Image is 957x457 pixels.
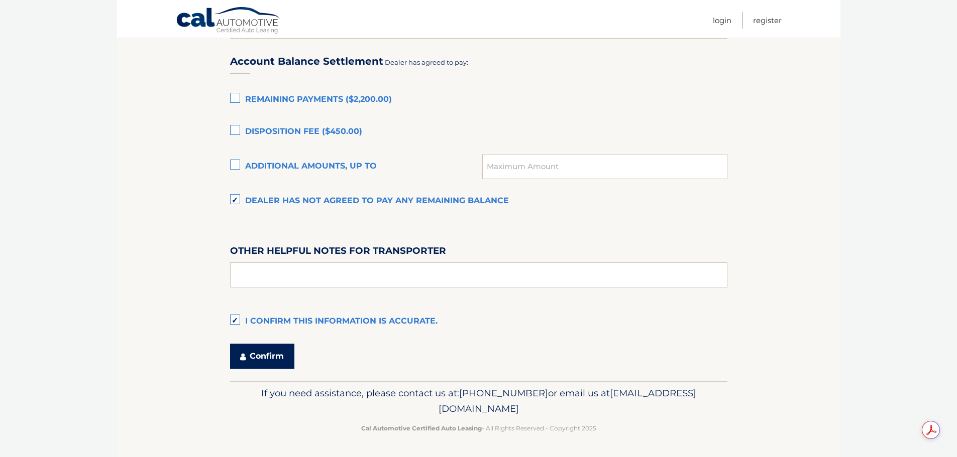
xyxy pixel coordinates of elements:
[230,157,483,177] label: Additional amounts, up to
[230,122,727,142] label: Disposition Fee ($450.00)
[361,424,482,432] strong: Cal Automotive Certified Auto Leasing
[230,243,446,262] label: Other helpful notes for transporter
[237,385,721,417] p: If you need assistance, please contact us at: or email us at
[753,12,782,29] a: Register
[385,58,468,66] span: Dealer has agreed to pay:
[230,312,727,332] label: I confirm this information is accurate.
[459,387,548,399] span: [PHONE_NUMBER]
[230,191,727,211] label: Dealer has not agreed to pay any remaining balance
[230,344,294,369] button: Confirm
[482,154,727,179] input: Maximum Amount
[237,423,721,433] p: - All Rights Reserved - Copyright 2025
[230,55,383,68] h3: Account Balance Settlement
[230,90,727,110] label: Remaining Payments ($2,200.00)
[713,12,731,29] a: Login
[176,7,281,36] a: Cal Automotive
